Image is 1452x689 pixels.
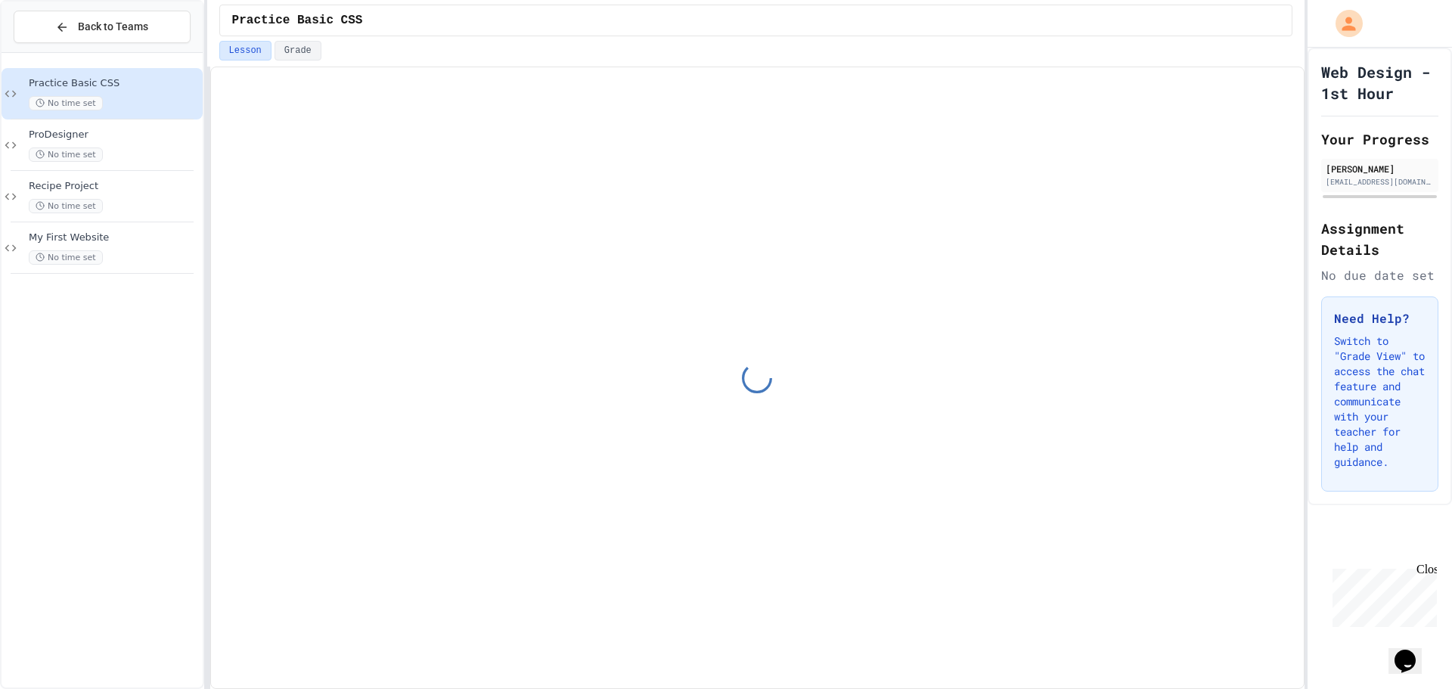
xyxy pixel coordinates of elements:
span: ProDesigner [29,129,200,141]
iframe: chat widget [1326,563,1437,627]
p: Switch to "Grade View" to access the chat feature and communicate with your teacher for help and ... [1334,334,1426,470]
button: Grade [275,41,321,61]
span: Practice Basic CSS [29,77,200,90]
h3: Need Help? [1334,309,1426,327]
span: Recipe Project [29,180,200,193]
span: My First Website [29,231,200,244]
button: Lesson [219,41,271,61]
div: My Account [1320,6,1367,41]
span: Back to Teams [78,19,148,35]
span: No time set [29,199,103,213]
span: No time set [29,147,103,162]
h1: Web Design - 1st Hour [1321,61,1438,104]
div: Chat with us now!Close [6,6,104,96]
div: [EMAIL_ADDRESS][DOMAIN_NAME] [1326,176,1434,188]
button: Back to Teams [14,11,191,43]
iframe: chat widget [1388,628,1437,674]
h2: Assignment Details [1321,218,1438,260]
span: No time set [29,250,103,265]
div: No due date set [1321,266,1438,284]
span: Practice Basic CSS [232,11,363,29]
div: [PERSON_NAME] [1326,162,1434,175]
span: No time set [29,96,103,110]
h2: Your Progress [1321,129,1438,150]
